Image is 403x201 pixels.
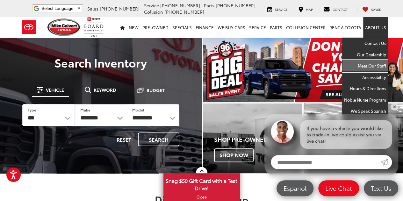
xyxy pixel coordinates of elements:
span: Saved [371,7,382,12]
a: Contact Us [342,38,388,49]
a: Hours & Directions [342,83,388,94]
a: Schedule Service Schedule Now [304,104,403,173]
a: Service [247,17,268,38]
a: Select Language​ [41,6,81,11]
div: Toyota [203,104,302,173]
span: Español [280,184,310,192]
img: Mike Calvert Toyota [47,18,81,36]
a: Noble Nurse Program [342,94,388,106]
h3: Search Inventory [13,56,188,69]
a: Text Us [364,180,398,196]
label: Type [28,107,36,112]
img: Agent profile photo [271,120,294,143]
span: ▼ [77,6,81,11]
span: [PHONE_NUMBER] [164,9,204,15]
a: My Saved Vehicles [357,6,386,12]
span: Live Chat [322,184,355,192]
span: [PHONE_NUMBER] [216,2,255,9]
a: Our Dealership [342,49,388,61]
button: Reset [111,133,137,146]
span: Sales [87,5,98,12]
a: Accessibility [342,72,388,83]
span: Service [275,7,288,12]
a: Contact [319,6,352,12]
a: Shop Pre-Owned Shop Now [203,104,302,173]
span: Contact [333,7,348,12]
img: Toyota [17,17,41,38]
a: Specials [170,17,194,38]
a: WE BUY CARS [216,17,247,38]
span: [PHONE_NUMBER] [100,5,140,12]
span: Select Language [41,6,73,11]
a: Rent a Toyota [327,17,363,38]
button: Search [138,133,179,146]
h4: Shop Pre-Owned [214,136,302,143]
span: Map [306,7,313,12]
span: Text Us [368,184,394,192]
a: Service [263,6,292,12]
span: Service [144,2,159,9]
a: We Speak Spanish [342,105,388,117]
div: If you have a vehicle you would like to trade-in, we could assist you via live chat! [300,120,392,149]
label: Model [132,107,144,112]
label: Make [80,107,90,112]
a: Meet Our Staff [342,60,388,72]
span: Collision [144,9,163,15]
span: Budget [147,88,165,92]
a: Collision Center [284,17,327,38]
span: Keyword [94,88,116,92]
a: Map [294,6,318,12]
a: Parts [268,17,284,38]
div: Toyota [304,104,403,173]
a: Español [277,180,313,196]
span: Shop Now [214,148,254,162]
a: New [127,17,140,38]
span: Parts [204,2,214,9]
input: Enter your message [271,155,380,169]
a: Finance [194,17,216,38]
a: Live Chat [318,180,359,196]
span: Vehicle [46,88,64,92]
a: Home [118,17,127,38]
a: Submit [380,155,392,169]
span: Snag $50 Gift Card with a Test Drive! [164,174,239,193]
a: About Us [363,17,388,38]
span: [PHONE_NUMBER] [160,2,200,9]
a: Pre-Owned [140,17,170,38]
